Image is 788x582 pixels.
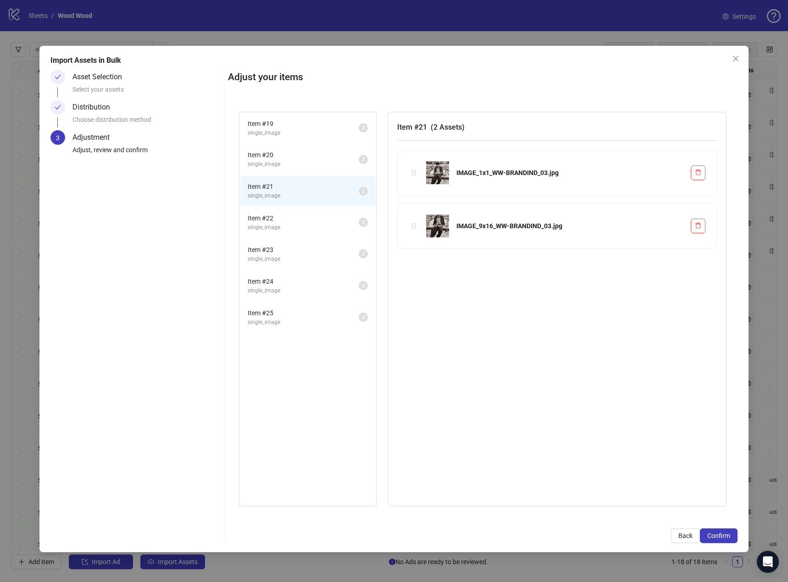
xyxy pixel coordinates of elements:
[248,213,359,223] span: Item # 22
[691,165,705,180] button: Delete
[671,528,700,543] button: Back
[248,129,359,137] span: single_image
[362,156,365,163] span: 2
[248,276,359,286] span: Item # 24
[248,286,359,295] span: single_image
[359,281,368,290] sup: 2
[397,121,717,133] h3: Item # 21
[248,245,359,255] span: Item # 23
[248,181,359,192] span: Item # 21
[695,169,701,176] span: delete
[362,188,365,194] span: 2
[72,145,220,160] div: Adjust, review and confirm
[411,170,417,176] span: holder
[359,155,368,164] sup: 2
[248,119,359,129] span: Item # 19
[55,104,61,110] span: check
[248,255,359,264] span: single_image
[248,318,359,327] span: single_image
[700,528,738,543] button: Confirm
[362,282,365,289] span: 2
[362,314,365,320] span: 2
[362,219,365,225] span: 2
[456,221,683,231] div: IMAGE_9x16_WW-BRANDIND_03.jpg
[362,125,365,131] span: 2
[409,221,419,231] div: holder
[55,74,61,80] span: check
[248,160,359,169] span: single_image
[72,130,117,145] div: Adjustment
[757,551,779,573] div: Open Intercom Messenger
[248,223,359,232] span: single_image
[359,123,368,132] sup: 2
[359,187,368,196] sup: 2
[426,214,449,237] img: IMAGE_9x16_WW-BRANDIND_03.jpg
[411,223,417,229] span: holder
[359,218,368,227] sup: 2
[72,115,220,130] div: Choose distribution method
[359,249,368,258] sup: 2
[678,532,693,539] span: Back
[362,251,365,257] span: 2
[50,55,738,66] div: Import Assets in Bulk
[359,313,368,322] sup: 2
[72,70,129,84] div: Asset Selection
[431,123,465,132] span: ( 2 Assets )
[707,532,730,539] span: Confirm
[728,51,743,66] button: Close
[248,150,359,160] span: Item # 20
[691,219,705,233] button: Delete
[409,168,419,178] div: holder
[72,84,220,100] div: Select your assets
[426,161,449,184] img: IMAGE_1x1_WW-BRANDIND_03.jpg
[732,55,739,62] span: close
[72,100,117,115] div: Distribution
[695,222,701,229] span: delete
[248,192,359,200] span: single_image
[456,168,683,178] div: IMAGE_1x1_WW-BRANDIND_03.jpg
[248,308,359,318] span: Item # 25
[56,134,60,142] span: 3
[228,70,738,85] h2: Adjust your items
